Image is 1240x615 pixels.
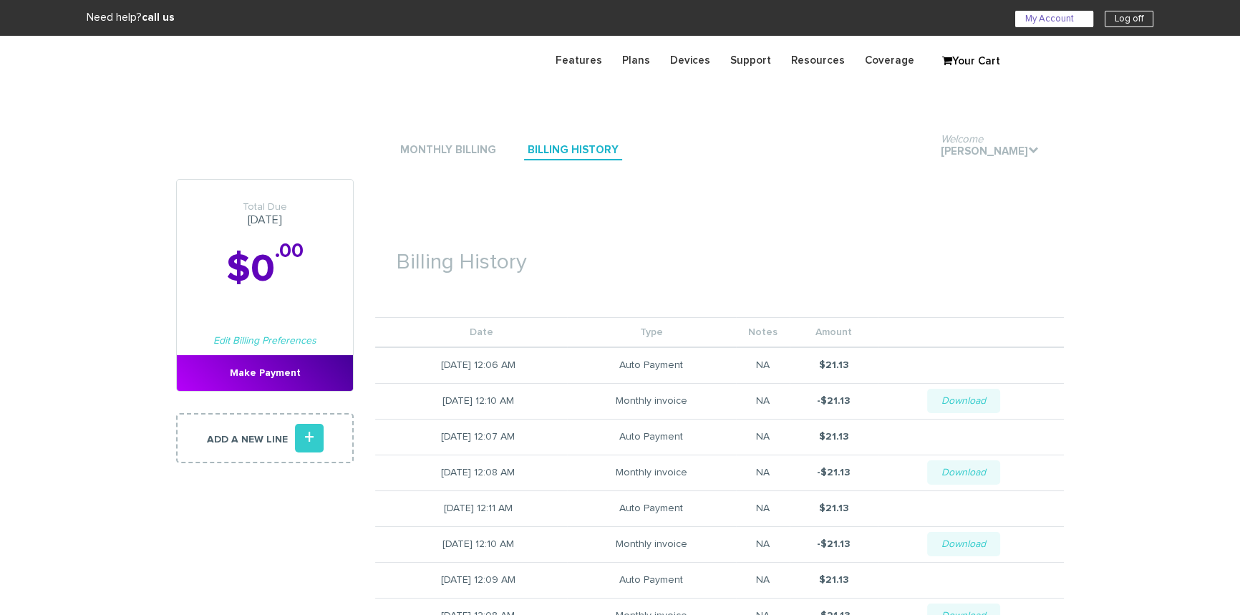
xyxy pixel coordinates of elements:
[375,419,567,455] td: [DATE] 12:07 AM
[941,134,983,145] span: Welcome
[612,47,660,74] a: Plans
[142,12,175,23] strong: call us
[177,355,353,391] a: Make Payment
[855,47,924,74] a: Coverage
[213,336,316,346] a: Edit Billing Preferences
[567,347,736,383] td: Auto Payment
[736,526,790,562] td: NA
[375,526,567,562] td: [DATE] 12:10 AM
[1105,11,1153,27] a: Log off
[736,383,790,419] td: NA
[935,51,1007,72] a: Your Cart
[375,455,567,490] td: [DATE] 12:08 AM
[546,47,612,74] a: Features
[736,318,790,348] th: Notes
[1015,11,1093,27] a: My AccountU
[720,47,781,74] a: Support
[87,12,175,23] span: Need help?
[567,562,736,598] td: Auto Payment
[818,503,848,513] strong: $21.13
[567,383,736,419] td: Monthly invoice
[736,490,790,526] td: NA
[818,360,848,370] strong: $21.13
[937,142,1042,162] a: Welcome[PERSON_NAME].
[177,201,353,213] span: Total Due
[567,490,736,526] td: Auto Payment
[818,575,848,585] strong: $21.13
[817,539,851,549] strong: -$21.13
[375,318,567,348] th: Date
[375,347,567,383] td: [DATE] 12:06 AM
[660,47,720,74] a: Devices
[177,201,353,227] h3: [DATE]
[1028,145,1039,155] i: .
[567,526,736,562] td: Monthly invoice
[817,396,851,406] strong: -$21.13
[1074,13,1083,22] i: U
[781,47,855,74] a: Resources
[736,455,790,490] td: NA
[176,413,354,463] a: Add a new line+
[927,460,1000,485] a: Download
[736,419,790,455] td: NA
[817,468,851,478] strong: -$21.13
[736,347,790,383] td: NA
[927,532,1000,556] a: Download
[375,562,567,598] td: [DATE] 12:09 AM
[275,241,304,261] sup: .00
[295,424,324,452] i: +
[567,419,736,455] td: Auto Payment
[927,389,1000,413] a: Download
[567,455,736,490] td: Monthly invoice
[397,141,500,160] a: Monthly Billing
[567,318,736,348] th: Type
[375,229,1064,281] h1: Billing History
[375,383,567,419] td: [DATE] 12:10 AM
[736,562,790,598] td: NA
[818,432,848,442] strong: $21.13
[524,141,622,160] a: Billing History
[177,248,353,291] h2: $0
[790,318,878,348] th: Amount
[375,490,567,526] td: [DATE] 12:11 AM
